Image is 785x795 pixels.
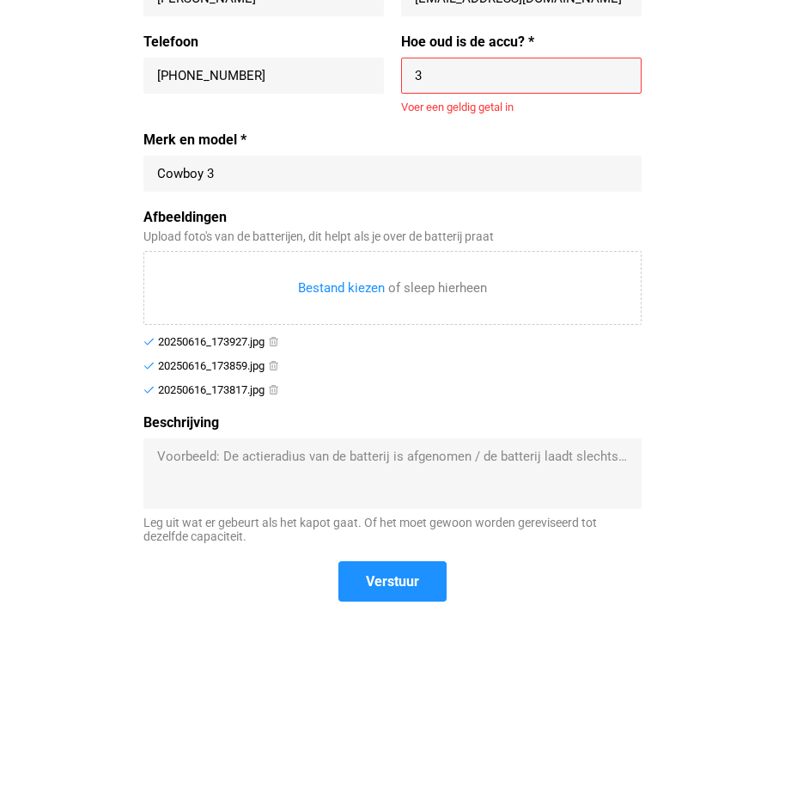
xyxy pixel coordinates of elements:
div: 20250616_173859.jpg [158,359,265,373]
div: Leg uit wat er gebeurt als het kapot gaat. Of het moet gewoon worden gereviseerd tot dezelfde cap... [143,516,642,545]
label: Beschrijving [143,414,642,431]
label: Merk en model * [143,131,642,149]
div: 20250616_173927.jpg [158,335,265,349]
input: +31 647493275 [157,67,370,84]
div: Upload foto's van de batterijen, dit helpt als je over de batterij praat [143,229,642,244]
div: 20250616_173817.jpg [158,383,265,397]
button: Verstuur [338,561,447,602]
label: Telefoon [143,34,384,51]
div: Voer een geldig getal in [401,101,642,114]
label: Hoe oud is de accu? * [401,34,642,51]
label: Afbeeldingen [143,209,642,226]
input: Merk en model * [157,165,628,182]
span: Verstuur [366,572,419,590]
